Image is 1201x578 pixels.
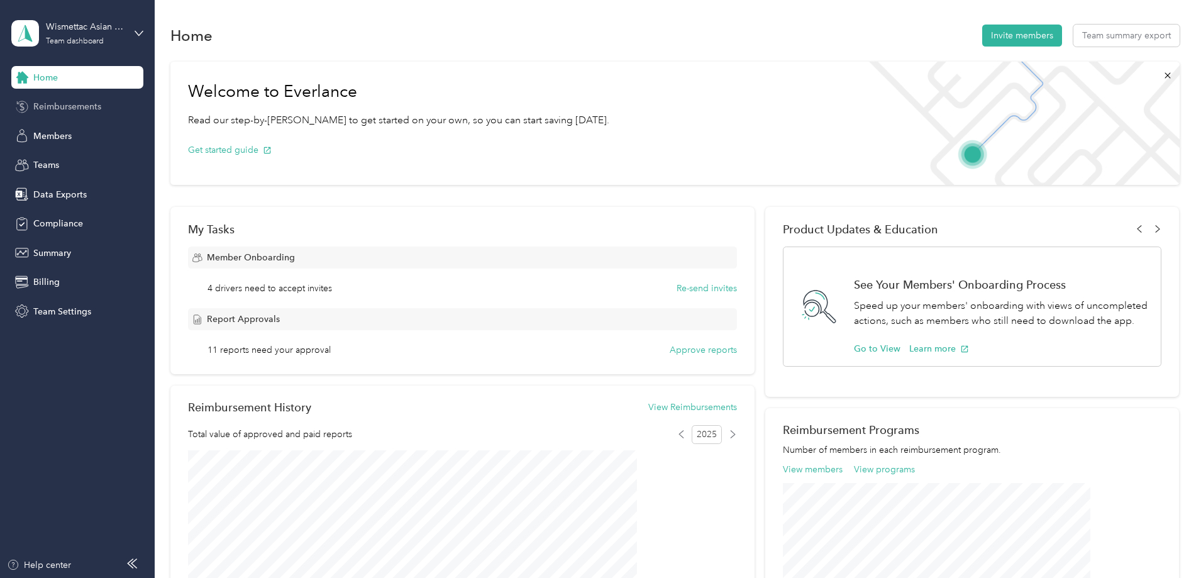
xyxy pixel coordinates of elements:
[783,423,1161,436] h2: Reimbursement Programs
[783,463,843,476] button: View members
[33,275,60,289] span: Billing
[33,71,58,84] span: Home
[33,158,59,172] span: Teams
[188,223,737,236] div: My Tasks
[33,217,83,230] span: Compliance
[692,425,722,444] span: 2025
[783,223,938,236] span: Product Updates & Education
[648,401,737,414] button: View Reimbursements
[207,313,280,326] span: Report Approvals
[854,298,1148,329] p: Speed up your members' onboarding with views of uncompleted actions, such as members who still ne...
[207,251,295,264] span: Member Onboarding
[1073,25,1180,47] button: Team summary export
[188,428,352,441] span: Total value of approved and paid reports
[1131,508,1201,578] iframe: Everlance-gr Chat Button Frame
[33,247,71,260] span: Summary
[33,188,87,201] span: Data Exports
[670,343,737,357] button: Approve reports
[208,343,331,357] span: 11 reports need your approval
[188,401,311,414] h2: Reimbursement History
[854,342,900,355] button: Go to View
[982,25,1062,47] button: Invite members
[208,282,332,295] span: 4 drivers need to accept invites
[783,443,1161,457] p: Number of members in each reimbursement program.
[33,100,101,113] span: Reimbursements
[188,82,609,102] h1: Welcome to Everlance
[909,342,969,355] button: Learn more
[854,463,915,476] button: View programs
[7,559,71,572] button: Help center
[677,282,737,295] button: Re-send invites
[856,62,1179,185] img: Welcome to everlance
[46,38,104,45] div: Team dashboard
[46,20,125,33] div: Wismettac Asian Foods
[33,305,91,318] span: Team Settings
[170,29,213,42] h1: Home
[854,278,1148,291] h1: See Your Members' Onboarding Process
[188,113,609,128] p: Read our step-by-[PERSON_NAME] to get started on your own, so you can start saving [DATE].
[188,143,272,157] button: Get started guide
[33,130,72,143] span: Members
